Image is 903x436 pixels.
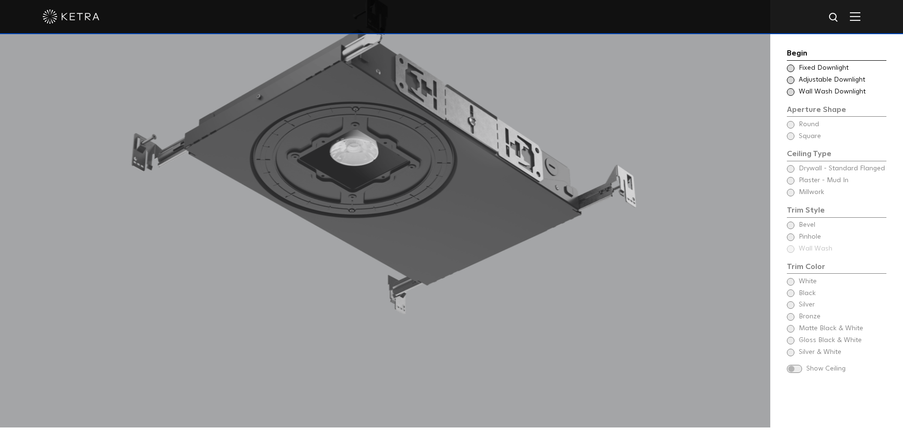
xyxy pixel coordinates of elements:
span: Show Ceiling [806,364,886,374]
img: ketra-logo-2019-white [43,9,100,24]
span: Wall Wash Downlight [799,87,885,97]
img: search icon [828,12,840,24]
div: Begin [787,47,886,61]
span: Fixed Downlight [799,64,885,73]
span: Adjustable Downlight [799,75,885,85]
img: Hamburger%20Nav.svg [850,12,860,21]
